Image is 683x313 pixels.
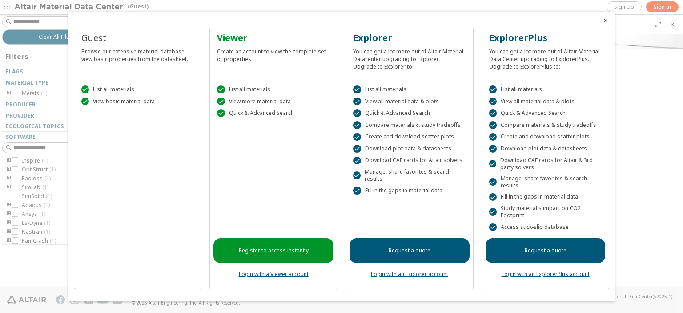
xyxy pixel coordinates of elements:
[489,85,497,93] div: 
[489,98,602,106] div: View all material data & plots
[217,85,330,93] div: List all materials
[353,44,466,70] div: You can get a lot more out of Altair Material Datacenter upgrading to Explorer. Upgrade to Explor...
[489,44,602,70] div: You can get a lot more out of Altair Material Data Center upgrading to ExplorerPlus. Upgrade to E...
[486,238,606,263] a: Request a quote
[81,32,194,44] div: Guest
[217,32,330,44] div: Viewer
[81,85,89,93] div: 
[489,133,602,141] div: Create and download scatter plots
[213,238,333,263] a: Register to access instantly
[371,270,448,278] a: Login with an Explorer account
[353,109,466,117] div: Quick & Advanced Search
[81,98,89,106] div: 
[353,85,361,93] div: 
[489,32,602,44] div: ExplorerPlus
[353,98,361,106] div: 
[489,109,497,117] div: 
[217,109,225,117] div: 
[353,187,361,195] div: 
[489,121,497,129] div: 
[353,145,466,153] div: Download plot data & datasheets
[217,109,330,117] div: Quick & Advanced Search
[353,109,361,117] div: 
[353,121,361,129] div: 
[217,98,225,106] div: 
[353,98,466,106] div: View all material data & plots
[489,178,497,186] div: 
[353,157,466,165] div: Download CAE cards for Altair solvers
[353,121,466,129] div: Compare materials & study tradeoffs
[489,223,602,231] div: Access stick-slip database
[489,133,497,141] div: 
[489,208,497,216] div: 
[602,17,609,24] button: Close
[353,133,361,141] div: 
[353,171,361,179] div: 
[81,85,194,93] div: List all materials
[353,187,466,195] div: Fill in the gaps in material data
[353,168,466,183] div: Manage, share favorites & search results
[353,145,361,153] div: 
[81,44,194,63] div: Browse our extensive material database, view basic properties from the datasheet.
[217,44,330,63] div: Create an account to view the complete set of properties.
[353,133,466,141] div: Create and download scatter plots
[353,157,361,165] div: 
[489,175,602,189] div: Manage, share favorites & search results
[217,98,330,106] div: View more material data
[350,238,470,263] a: Request a quote
[489,160,496,168] div: 
[489,193,497,201] div: 
[353,85,466,93] div: List all materials
[489,109,602,117] div: Quick & Advanced Search
[489,223,497,231] div: 
[489,145,497,153] div: 
[489,145,602,153] div: Download plot data & datasheets
[239,270,309,278] a: Login with a Viewer account
[489,85,602,93] div: List all materials
[502,270,590,278] a: Login with an ExplorerPlus account
[353,32,466,44] div: Explorer
[489,121,602,129] div: Compare materials & study tradeoffs
[489,157,602,171] div: Download CAE cards for Altair & 3rd party solvers
[489,205,602,219] div: Study material's impact on CO2 Footprint
[489,193,602,201] div: Fill in the gaps in material data
[217,85,225,93] div: 
[81,98,194,106] div: View basic material data
[489,98,497,106] div: 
